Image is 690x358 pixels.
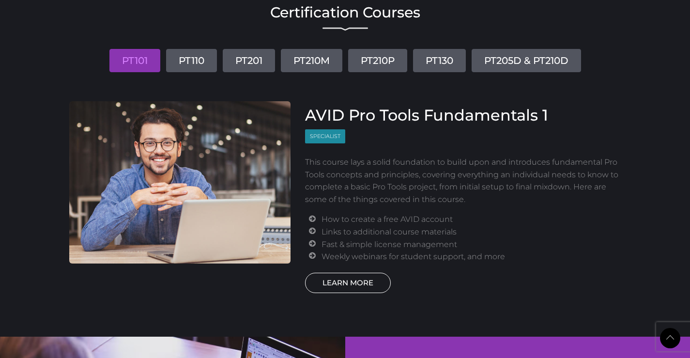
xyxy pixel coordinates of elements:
h3: AVID Pro Tools Fundamentals 1 [305,106,621,125]
a: PT110 [166,49,217,72]
a: LEARN MORE [305,273,391,293]
a: PT101 [109,49,160,72]
a: PT210M [281,49,342,72]
li: Weekly webinars for student support, and more [322,250,621,263]
h2: Certification Courses [69,5,621,20]
li: Links to additional course materials [322,226,621,238]
span: Specialist [305,129,345,143]
a: PT210P [348,49,407,72]
img: AVID Pro Tools Fundamentals 1 Course [69,101,291,264]
p: This course lays a solid foundation to build upon and introduces fundamental Pro Tools concepts a... [305,156,621,205]
a: PT205D & PT210D [472,49,581,72]
a: Back to Top [660,328,680,348]
li: How to create a free AVID account [322,213,621,226]
img: decorative line [322,27,368,31]
li: Fast & simple license management [322,238,621,251]
a: PT201 [223,49,275,72]
a: PT130 [413,49,466,72]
